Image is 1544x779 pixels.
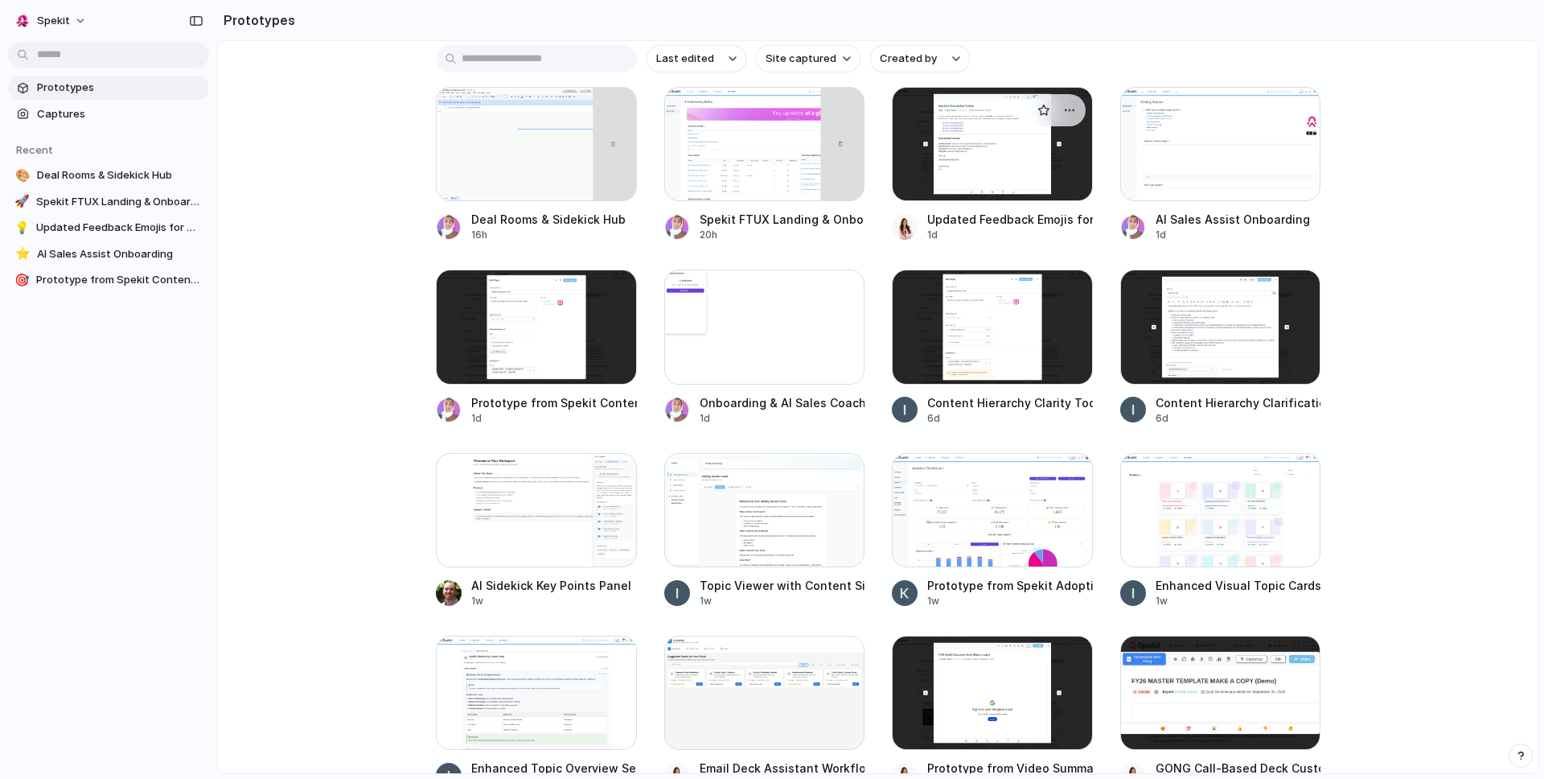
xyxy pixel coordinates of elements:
div: Prototype from Spekit Content Map [471,394,637,411]
a: Content Hierarchy Clarification ToolContent Hierarchy Clarification Tool6d [1120,270,1321,425]
a: Prototype from Spekit Adoption DashboardPrototype from Spekit Adoption Dashboard1w [892,453,1093,608]
button: Site captured [756,45,860,72]
div: GONG Call-Based Deck Customizer [1156,760,1321,777]
span: Prototypes [37,80,203,96]
span: AI Sales Assist Onboarding [37,246,203,262]
span: Created by [880,51,937,67]
div: Onboarding & AI Sales Coaching Tool [700,394,865,411]
div: 🚀 [14,194,30,210]
div: Spekit FTUX Landing & Onboarding [700,211,865,228]
a: Content Hierarchy Clarity ToolContent Hierarchy Clarity Tool6d [892,270,1093,425]
div: 1w [471,594,631,608]
div: 1d [927,228,1093,242]
a: 🎨Deal Rooms & Sidekick Hub [8,163,209,188]
div: AI Sidekick Key Points Panel [471,577,631,594]
span: Recent [16,143,53,156]
div: Content Hierarchy Clarity Tool [927,394,1093,411]
div: 1d [1156,228,1310,242]
a: ⭐AI Sales Assist Onboarding [8,242,209,266]
span: Deal Rooms & Sidekick Hub [37,167,203,183]
div: 💡 [14,220,30,236]
a: 🎯Prototype from Spekit Content Map [8,268,209,292]
a: Updated Feedback Emojis for Content ReviewUpdated Feedback Emojis for Content Review1d [892,87,1093,242]
a: Onboarding & AI Sales Coaching ToolOnboarding & AI Sales Coaching Tool1d [664,270,865,425]
span: Spekit [37,13,70,29]
div: 1w [927,594,1093,608]
div: Enhanced Visual Topic Cards [1156,577,1321,594]
a: 🚀Spekit FTUX Landing & Onboarding [8,190,209,214]
button: Created by [870,45,970,72]
div: Email Deck Assistant Workflow [700,760,865,777]
div: Updated Feedback Emojis for Content Review [927,211,1093,228]
div: 20h [700,228,865,242]
div: Prototype from Video Summary [927,760,1093,777]
span: Updated Feedback Emojis for Content Review [36,220,203,236]
div: 1w [700,594,865,608]
a: AI Sidekick Key Points PanelAI Sidekick Key Points Panel1w [436,453,637,608]
span: Spekit FTUX Landing & Onboarding [36,194,203,210]
div: Deal Rooms & Sidekick Hub [471,211,626,228]
button: Last edited [647,45,746,72]
div: 1w [1156,594,1321,608]
a: 💡Updated Feedback Emojis for Content Review [8,216,209,240]
span: Last edited [656,51,714,67]
span: Site captured [766,51,836,67]
button: Spekit [8,8,95,34]
span: Prototype from Spekit Content Map [36,272,203,288]
div: 6d [927,411,1093,426]
a: Enhanced Visual Topic CardsEnhanced Visual Topic Cards1w [1120,453,1321,608]
div: Topic Viewer with Content Sidepanel [700,577,865,594]
div: Content Hierarchy Clarification Tool [1156,394,1321,411]
div: ⭐ [14,246,31,262]
a: Prototypes [8,76,209,100]
div: 1d [700,411,865,426]
div: 1d [471,411,637,426]
div: 6d [1156,411,1321,426]
div: 🎯 [14,272,30,288]
a: Prototype from Spekit Content MapPrototype from Spekit Content Map1d [436,270,637,425]
div: 🎨 [14,167,31,183]
a: Topic Viewer with Content SidepanelTopic Viewer with Content Sidepanel1w [664,453,865,608]
div: 16h [471,228,626,242]
div: Prototype from Spekit Adoption Dashboard [927,577,1093,594]
a: Deal Rooms & Sidekick HubDeal Rooms & Sidekick Hub16h [436,87,637,242]
a: AI Sales Assist OnboardingAI Sales Assist Onboarding1d [1120,87,1321,242]
a: Captures [8,102,209,126]
h2: Prototypes [217,10,295,30]
div: AI Sales Assist Onboarding [1156,211,1310,228]
div: Enhanced Topic Overview Section [471,760,637,777]
a: Spekit FTUX Landing & OnboardingSpekit FTUX Landing & Onboarding20h [664,87,865,242]
span: Captures [37,106,203,122]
